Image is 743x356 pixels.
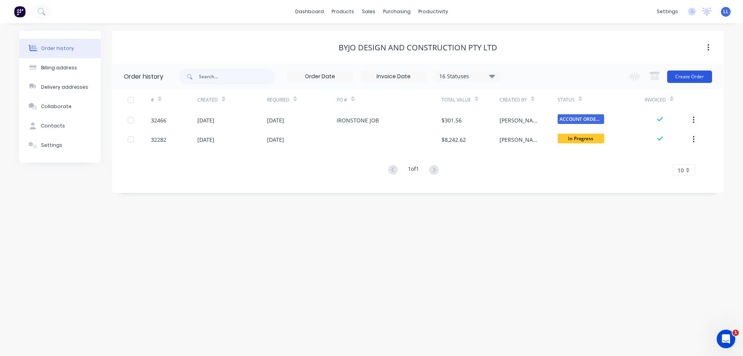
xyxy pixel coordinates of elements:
[267,96,289,103] div: Required
[151,89,197,110] div: #
[151,136,166,144] div: 32282
[678,166,684,174] span: 10
[723,8,729,15] span: LL
[645,89,691,110] div: Invoiced
[41,64,77,71] div: Billing address
[500,89,558,110] div: Created By
[337,89,441,110] div: PO #
[267,136,284,144] div: [DATE]
[291,6,328,17] a: dashboard
[19,39,101,58] button: Order history
[197,96,218,103] div: Created
[328,6,358,17] div: products
[199,69,276,84] input: Search...
[442,89,500,110] div: Total Value
[442,136,466,144] div: $8,242.62
[361,71,426,83] input: Invoice Date
[267,89,337,110] div: Required
[408,165,419,176] div: 1 of 1
[197,116,214,124] div: [DATE]
[558,134,604,143] span: In Progress
[717,330,735,348] iframe: Intercom live chat
[124,72,163,81] div: Order history
[733,330,739,336] span: 1
[414,6,452,17] div: productivity
[337,116,379,124] div: IRONSTONE JOB
[19,77,101,97] button: Delivery addresses
[41,103,72,110] div: Collaborate
[41,45,74,52] div: Order history
[41,122,65,129] div: Contacts
[558,89,645,110] div: Status
[197,89,267,110] div: Created
[41,84,88,91] div: Delivery addresses
[288,71,353,83] input: Order Date
[151,116,166,124] div: 32466
[500,116,542,124] div: [PERSON_NAME]
[558,96,575,103] div: Status
[442,96,471,103] div: Total Value
[14,6,26,17] img: Factory
[435,72,500,81] div: 16 Statuses
[379,6,414,17] div: purchasing
[558,114,604,124] span: ACCOUNT ORDERS ...
[645,96,666,103] div: Invoiced
[358,6,379,17] div: sales
[19,116,101,136] button: Contacts
[653,6,682,17] div: settings
[197,136,214,144] div: [DATE]
[267,116,284,124] div: [DATE]
[500,136,542,144] div: [PERSON_NAME]
[19,97,101,116] button: Collaborate
[19,58,101,77] button: Billing address
[151,96,154,103] div: #
[339,43,497,52] div: ByJo Design and Construction PTY LTD
[500,96,527,103] div: Created By
[337,96,347,103] div: PO #
[442,116,462,124] div: $301.56
[19,136,101,155] button: Settings
[667,71,712,83] button: Create Order
[41,142,62,149] div: Settings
